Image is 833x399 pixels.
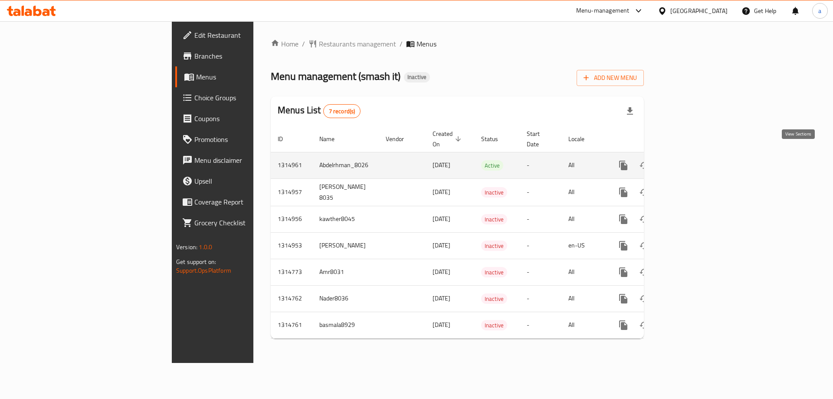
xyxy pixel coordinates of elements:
[481,241,507,251] div: Inactive
[386,134,415,144] span: Vendor
[634,315,655,336] button: Change Status
[433,293,450,304] span: [DATE]
[194,218,304,228] span: Grocery Checklist
[319,39,396,49] span: Restaurants management
[312,178,379,206] td: [PERSON_NAME] 8035
[433,159,450,171] span: [DATE]
[527,129,551,149] span: Start Date
[561,206,606,232] td: All
[481,267,507,277] div: Inactive
[561,312,606,338] td: All
[194,176,304,186] span: Upsell
[481,320,507,330] span: Inactive
[175,171,311,191] a: Upsell
[634,182,655,203] button: Change Status
[175,191,311,212] a: Coverage Report
[613,182,634,203] button: more
[278,104,361,118] h2: Menus List
[194,30,304,40] span: Edit Restaurant
[271,66,400,86] span: Menu management ( smash it )
[481,241,507,251] span: Inactive
[613,209,634,230] button: more
[194,134,304,145] span: Promotions
[481,294,507,304] span: Inactive
[577,70,644,86] button: Add New Menu
[670,6,728,16] div: [GEOGRAPHIC_DATA]
[416,39,436,49] span: Menus
[175,87,311,108] a: Choice Groups
[312,206,379,232] td: kawther8045
[312,232,379,259] td: [PERSON_NAME]
[175,108,311,129] a: Coupons
[194,197,304,207] span: Coverage Report
[312,259,379,285] td: Amr8031
[481,161,503,171] span: Active
[324,107,361,115] span: 7 record(s)
[175,212,311,233] a: Grocery Checklist
[175,150,311,171] a: Menu disclaimer
[308,39,396,49] a: Restaurants management
[561,259,606,285] td: All
[176,241,197,253] span: Version:
[175,129,311,150] a: Promotions
[199,241,212,253] span: 1.0.0
[194,155,304,165] span: Menu disclaimer
[613,288,634,309] button: more
[481,188,507,198] span: Inactive
[634,235,655,256] button: Change Status
[433,129,464,149] span: Created On
[520,232,561,259] td: -
[433,240,450,251] span: [DATE]
[561,152,606,178] td: All
[520,178,561,206] td: -
[400,39,403,49] li: /
[634,209,655,230] button: Change Status
[312,312,379,338] td: basmala8929
[561,178,606,206] td: All
[520,152,561,178] td: -
[606,126,703,152] th: Actions
[576,6,630,16] div: Menu-management
[520,206,561,232] td: -
[613,155,634,176] button: more
[481,214,507,224] span: Inactive
[568,134,596,144] span: Locale
[613,262,634,283] button: more
[520,285,561,312] td: -
[613,235,634,256] button: more
[312,152,379,178] td: Abdelrhman_8026
[433,213,450,224] span: [DATE]
[194,92,304,103] span: Choice Groups
[634,288,655,309] button: Change Status
[634,155,655,176] button: Change Status
[323,104,361,118] div: Total records count
[561,232,606,259] td: en-US
[175,66,311,87] a: Menus
[634,262,655,283] button: Change Status
[404,73,430,81] span: Inactive
[176,256,216,267] span: Get support on:
[520,259,561,285] td: -
[278,134,294,144] span: ID
[271,126,703,339] table: enhanced table
[481,134,509,144] span: Status
[433,266,450,277] span: [DATE]
[481,293,507,304] div: Inactive
[613,315,634,336] button: more
[404,72,430,82] div: Inactive
[818,6,821,16] span: a
[271,39,644,49] nav: breadcrumb
[620,101,640,122] div: Export file
[584,73,637,83] span: Add New Menu
[194,51,304,61] span: Branches
[312,285,379,312] td: Nader8036
[433,319,450,330] span: [DATE]
[561,285,606,312] td: All
[194,113,304,124] span: Coupons
[433,186,450,198] span: [DATE]
[175,46,311,66] a: Branches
